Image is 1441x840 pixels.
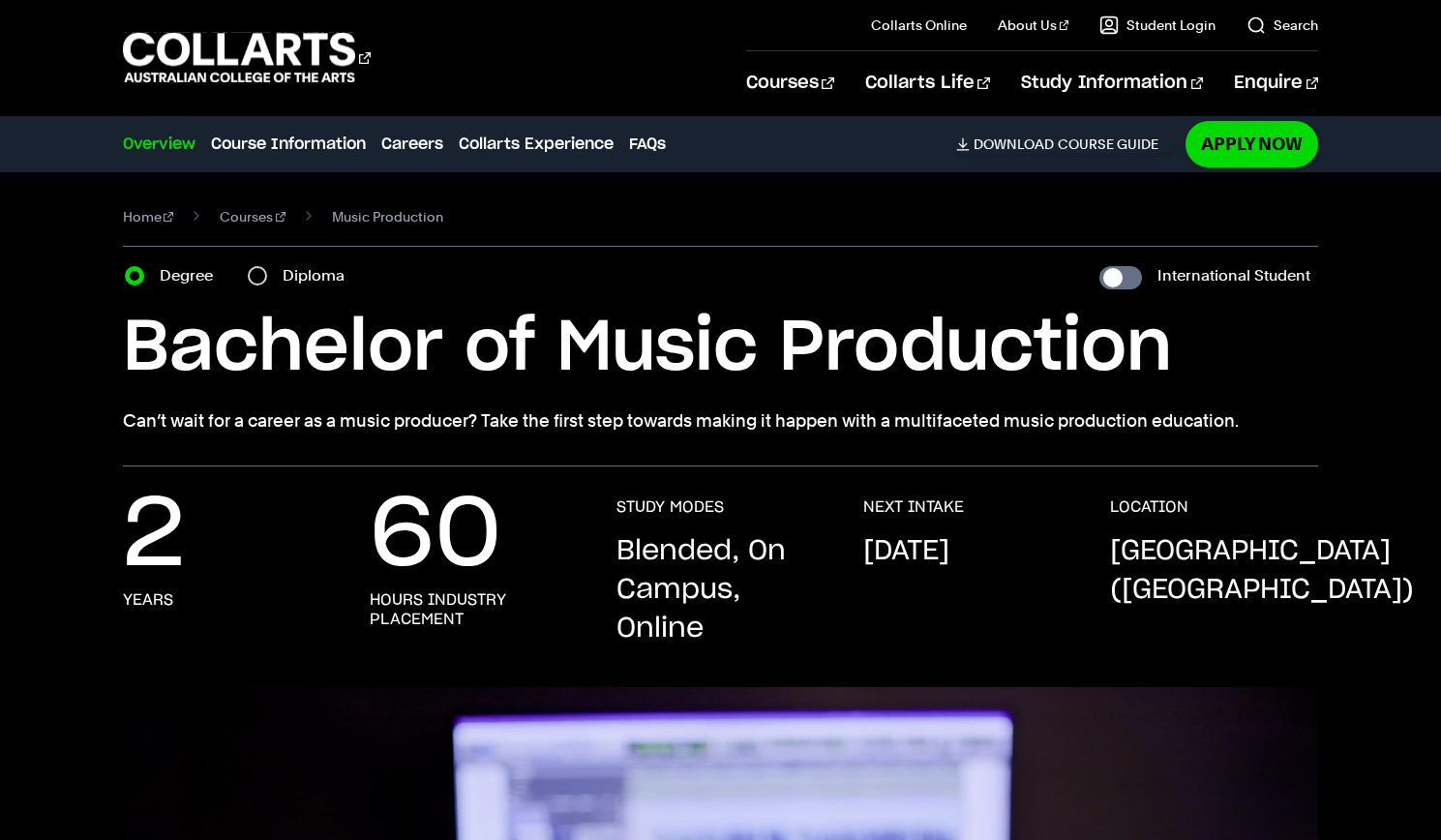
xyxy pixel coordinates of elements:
span: Music Production [332,203,443,230]
h3: NEXT INTAKE [863,497,964,517]
p: [GEOGRAPHIC_DATA] ([GEOGRAPHIC_DATA]) [1110,532,1414,610]
a: Search [1246,15,1318,35]
a: Collarts Life [865,51,990,115]
h3: LOCATION [1110,497,1188,517]
a: Courses [746,51,834,115]
span: Download [974,135,1054,153]
label: International Student [1157,262,1310,289]
a: Enquire [1234,51,1318,115]
a: Overview [123,133,195,156]
p: 2 [123,497,185,575]
p: Blended, On Campus, Online [616,532,825,648]
a: Collarts Experience [459,133,614,156]
p: 60 [370,497,501,575]
a: Home [123,203,174,230]
a: About Us [998,15,1069,35]
h3: hours industry placement [370,590,578,629]
h1: Bachelor of Music Production [123,305,1319,392]
a: Courses [220,203,285,230]
p: [DATE] [863,532,949,571]
a: Apply Now [1186,121,1318,166]
a: DownloadCourse Guide [956,135,1174,153]
p: Can’t wait for a career as a music producer? Take the first step towards making it happen with a ... [123,407,1319,435]
h3: STUDY MODES [616,497,724,517]
h3: Years [123,590,173,610]
label: Diploma [283,262,356,289]
a: Course Information [211,133,366,156]
a: Study Information [1021,51,1203,115]
a: Collarts Online [871,15,967,35]
a: Careers [381,133,443,156]
a: Student Login [1099,15,1216,35]
div: Go to homepage [123,30,371,85]
label: Degree [160,262,225,289]
a: FAQs [629,133,666,156]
